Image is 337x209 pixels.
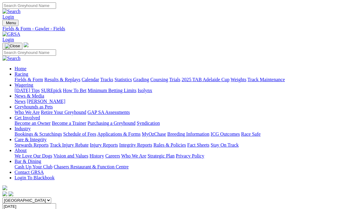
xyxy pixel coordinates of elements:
[2,185,7,190] img: logo-grsa-white.png
[169,77,180,82] a: Trials
[2,49,56,56] input: Search
[41,88,62,93] a: SUREpick
[2,26,335,32] a: Fields & Form - Gawler - Fields
[15,131,62,137] a: Bookings & Scratchings
[15,142,335,148] div: Care & Integrity
[153,142,186,148] a: Rules & Policies
[2,14,14,19] a: Login
[138,88,152,93] a: Isolynx
[15,71,28,77] a: Racing
[15,126,31,131] a: Industry
[15,88,335,93] div: Wagering
[15,159,41,164] a: Bar & Dining
[5,44,20,48] img: Close
[211,131,240,137] a: ICG Outcomes
[15,99,335,104] div: News & Media
[24,42,28,47] img: logo-grsa-white.png
[15,164,52,169] a: Cash Up Your Club
[90,142,118,148] a: Injury Reports
[2,9,21,14] img: Search
[211,142,239,148] a: Stay On Track
[15,77,335,82] div: Racing
[15,121,335,126] div: Get Involved
[44,77,80,82] a: Results & Replays
[54,164,128,169] a: Chasers Restaurant & Function Centre
[15,82,33,88] a: Wagering
[15,88,40,93] a: [DATE] Tips
[15,110,335,115] div: Greyhounds as Pets
[15,66,26,71] a: Home
[15,164,335,170] div: Bar & Dining
[89,153,104,158] a: History
[52,121,86,126] a: Become a Trainer
[15,170,44,175] a: Contact GRSA
[142,131,166,137] a: MyOzChase
[100,77,113,82] a: Tracks
[8,191,13,196] img: twitter.svg
[176,153,204,158] a: Privacy Policy
[15,115,40,120] a: Get Involved
[15,153,52,158] a: We Love Our Dogs
[63,131,96,137] a: Schedule of Fees
[97,131,141,137] a: Applications & Forms
[15,131,335,137] div: Industry
[241,131,260,137] a: Race Safe
[15,121,51,126] a: Become an Owner
[182,77,229,82] a: 2025 TAB Adelaide Cup
[115,77,132,82] a: Statistics
[167,131,209,137] a: Breeding Information
[15,99,25,104] a: News
[2,43,22,49] button: Toggle navigation
[6,21,16,25] span: Menu
[63,88,87,93] a: How To Bet
[150,77,168,82] a: Coursing
[2,56,21,61] img: Search
[2,20,18,26] button: Toggle navigation
[88,88,136,93] a: Minimum Betting Limits
[121,153,146,158] a: Who We Are
[2,37,14,42] a: Login
[27,99,65,104] a: [PERSON_NAME]
[15,148,27,153] a: About
[15,77,43,82] a: Fields & Form
[53,153,88,158] a: Vision and Values
[2,2,56,9] input: Search
[105,153,120,158] a: Careers
[148,153,175,158] a: Strategic Plan
[82,77,99,82] a: Calendar
[231,77,246,82] a: Weights
[15,153,335,159] div: About
[2,191,7,196] img: facebook.svg
[15,142,48,148] a: Stewards Reports
[15,93,44,98] a: News & Media
[50,142,88,148] a: Track Injury Rebate
[248,77,285,82] a: Track Maintenance
[137,121,160,126] a: Syndication
[88,121,135,126] a: Purchasing a Greyhound
[187,142,209,148] a: Fact Sheets
[2,32,20,37] img: GRSA
[88,110,130,115] a: GAP SA Assessments
[133,77,149,82] a: Grading
[15,110,40,115] a: Who We Are
[15,104,53,109] a: Greyhounds as Pets
[119,142,152,148] a: Integrity Reports
[15,175,55,180] a: Login To Blackbook
[15,137,47,142] a: Care & Integrity
[41,110,86,115] a: Retire Your Greyhound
